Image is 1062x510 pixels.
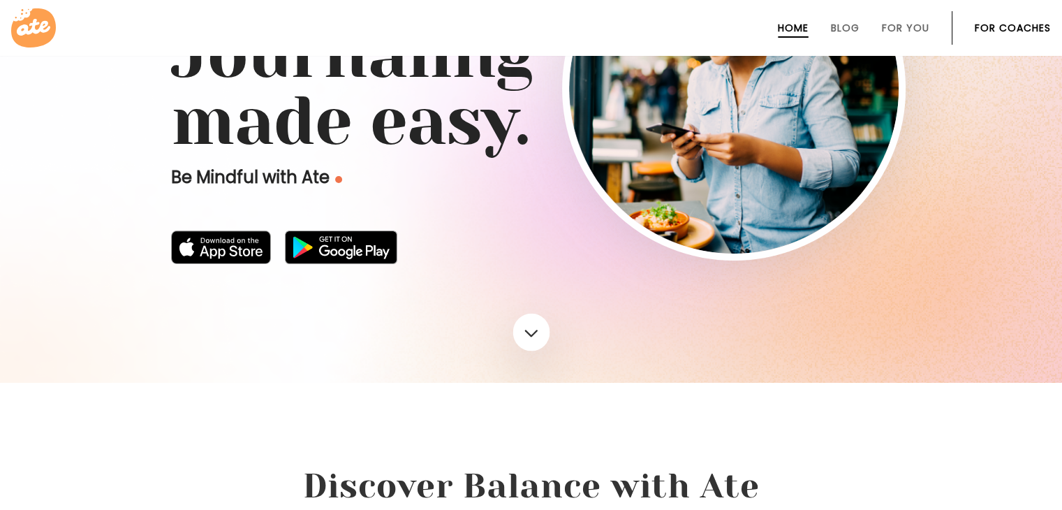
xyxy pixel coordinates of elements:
[975,22,1051,34] a: For Coaches
[831,22,860,34] a: Blog
[171,166,562,189] p: Be Mindful with Ate
[285,231,397,264] img: badge-download-google.png
[171,231,272,264] img: badge-download-apple.svg
[778,22,809,34] a: Home
[882,22,929,34] a: For You
[191,467,872,506] h2: Discover Balance with Ate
